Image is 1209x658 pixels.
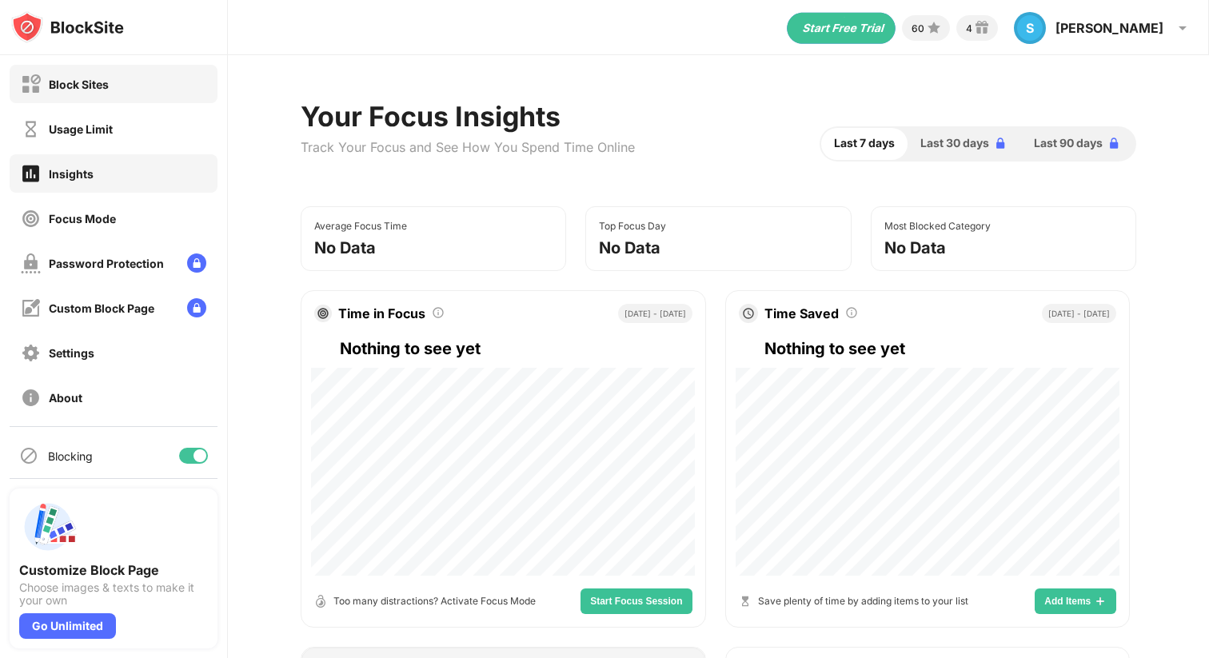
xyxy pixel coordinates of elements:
div: No Data [884,238,946,257]
div: Focus Mode [49,212,116,225]
img: focus-off.svg [21,209,41,229]
div: Nothing to see yet [340,336,692,361]
div: Go Unlimited [19,613,116,639]
div: Choose images & texts to make it your own [19,581,208,607]
img: clock.svg [742,307,755,320]
div: [DATE] - [DATE] [618,304,692,323]
img: lock-blue.svg [1106,135,1122,151]
div: Settings [49,346,94,360]
button: Add Items [1035,588,1116,614]
img: logo-blocksite.svg [11,11,124,43]
div: About [49,391,82,405]
span: Last 7 days [834,134,895,152]
div: Blocking [48,449,93,463]
img: reward-small.svg [972,18,992,38]
div: Customize Block Page [19,562,208,578]
div: Time in Focus [338,305,425,321]
div: Most Blocked Category [884,220,991,232]
div: 60 [912,22,924,34]
img: tooltip.svg [432,306,445,319]
img: hourglass.svg [739,595,752,608]
div: Your Focus Insights [301,100,635,133]
span: Last 30 days [920,134,989,152]
div: [DATE] - [DATE] [1042,304,1116,323]
img: add-items.svg [1094,595,1107,608]
div: Average Focus Time [314,220,407,232]
div: Usage Limit [49,122,113,136]
div: animation [787,12,896,44]
div: Top Focus Day [599,220,666,232]
img: blocking-icon.svg [19,446,38,465]
button: Start Focus Session [581,588,692,614]
div: Save plenty of time by adding items to your list [758,593,968,608]
img: push-custom-page.svg [19,498,77,556]
div: Custom Block Page [49,301,154,315]
img: open-timer.svg [314,595,327,608]
div: [PERSON_NAME] [1055,20,1163,36]
div: No Data [599,238,660,257]
div: 4 [966,22,972,34]
div: Insights [49,167,94,181]
img: points-small.svg [924,18,944,38]
img: settings-off.svg [21,343,41,363]
img: about-off.svg [21,388,41,408]
img: tooltip.svg [845,306,858,319]
div: S [1014,12,1046,44]
img: customize-block-page-off.svg [21,298,41,318]
span: Last 90 days [1034,134,1103,152]
div: Time Saved [764,305,839,321]
div: Track Your Focus and See How You Spend Time Online [301,139,635,155]
div: No Data [314,238,376,257]
div: Too many distractions? Activate Focus Mode [333,593,536,608]
div: Password Protection [49,257,164,270]
img: time-usage-off.svg [21,119,41,139]
span: Add Items [1044,596,1091,606]
img: insights-on.svg [21,163,41,184]
div: Block Sites [49,78,109,91]
img: lock-menu.svg [187,253,206,273]
span: Start Focus Session [590,596,682,606]
img: target.svg [317,308,329,319]
img: block-off.svg [21,74,41,94]
div: Nothing to see yet [764,336,1117,361]
img: lock-blue.svg [992,135,1008,151]
img: lock-menu.svg [187,298,206,317]
img: password-protection-off.svg [21,253,41,273]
